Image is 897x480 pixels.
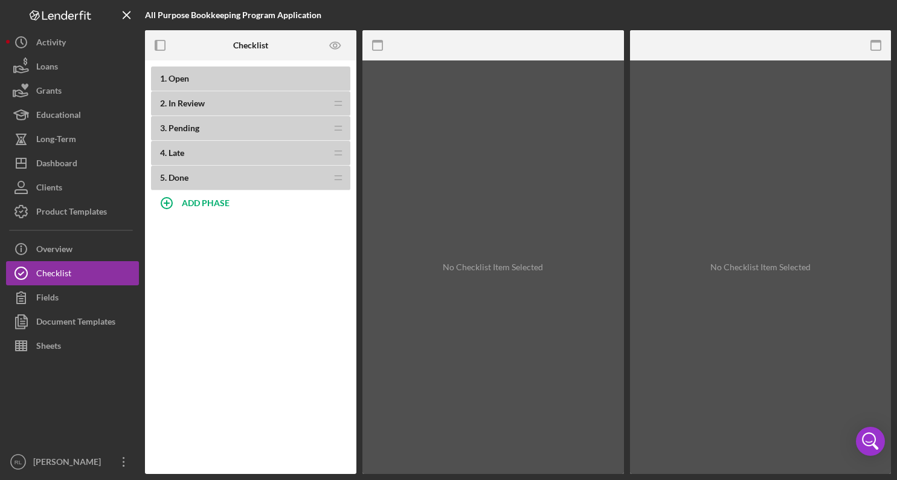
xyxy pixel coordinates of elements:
div: [PERSON_NAME] [30,450,109,477]
div: Overview [36,237,72,264]
div: Checklist [36,261,71,288]
span: 3 . [160,123,167,133]
div: Educational [36,103,81,130]
button: Document Templates [6,310,139,334]
span: Pending [169,123,199,133]
button: Clients [6,175,139,199]
button: ADD PHASE [151,190,350,215]
span: 1 . [160,73,167,83]
div: No Checklist Item Selected [443,262,543,272]
text: RL [14,459,22,465]
div: Clients [36,175,62,203]
div: Product Templates [36,199,107,227]
span: 4 . [160,148,167,158]
div: Open Intercom Messenger [856,427,885,456]
button: Fields [6,285,139,310]
div: Long-Term [36,127,76,154]
div: Document Templates [36,310,115,337]
span: Done [169,172,188,183]
span: Late [169,148,184,158]
button: Loans [6,54,139,79]
span: In Review [169,98,205,108]
button: Product Templates [6,199,139,224]
button: Preview as [322,32,349,59]
div: Activity [36,30,66,57]
span: 5 . [160,172,167,183]
div: Sheets [36,334,61,361]
button: Dashboard [6,151,139,175]
span: Open [169,73,189,83]
div: No Checklist Item Selected [710,262,811,272]
button: Long-Term [6,127,139,151]
div: Loans [36,54,58,82]
button: Overview [6,237,139,261]
button: RL[PERSON_NAME] [6,450,139,474]
button: Grants [6,79,139,103]
button: Sheets [6,334,139,358]
button: Checklist [6,261,139,285]
button: Activity [6,30,139,54]
b: All Purpose Bookkeeping Program Application [145,10,321,20]
div: Grants [36,79,62,106]
b: Checklist [233,41,268,50]
button: Educational [6,103,139,127]
span: 2 . [160,98,167,108]
b: ADD PHASE [182,198,230,208]
div: Dashboard [36,151,77,178]
div: Fields [36,285,59,313]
